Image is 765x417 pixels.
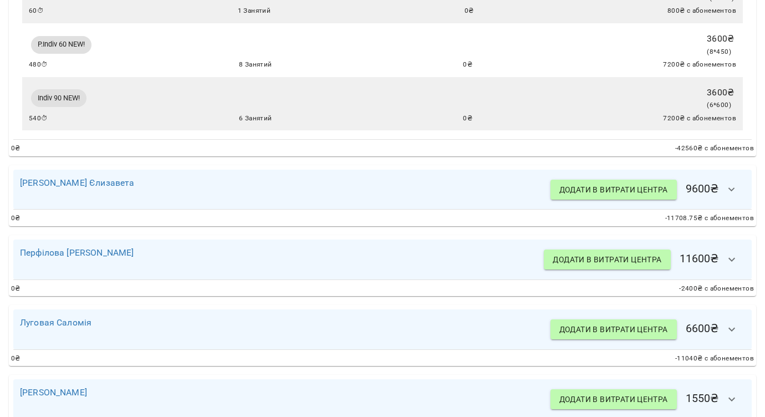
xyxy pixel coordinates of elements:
span: 1 Занятий [238,6,271,17]
span: ( 6 * 600 ) [707,101,731,109]
span: Додати в витрати центра [559,183,668,196]
h6: 9600 ₴ [550,176,745,203]
span: -11040 ₴ с абонементов [675,353,754,364]
span: Додати в витрати центра [559,393,668,406]
h6: 11600 ₴ [544,246,745,273]
p: 3600 ₴ [707,86,734,99]
span: 0 ₴ [11,353,21,364]
span: 8 Занятий [239,59,272,70]
span: P.Indiv 60 NEW! [31,39,91,49]
p: 3600 ₴ [707,32,734,45]
button: Додати в витрати центра [550,389,677,409]
span: 0 ₴ [463,113,472,124]
a: [PERSON_NAME] [20,387,87,398]
a: Перфілова [PERSON_NAME] [20,247,134,258]
span: 0 ₴ [465,6,474,17]
button: Додати в витрати центра [550,319,677,339]
span: 480 ⏱ [29,59,48,70]
span: 0 ₴ [463,59,472,70]
span: Додати в витрати центра [559,323,668,336]
span: ( 8 * 450 ) [707,48,731,55]
span: 6 Занятий [239,113,272,124]
span: -2400 ₴ с абонементов [679,283,754,294]
h6: 6600 ₴ [550,316,745,343]
span: -42560 ₴ с абонементов [675,143,754,154]
span: Додати в витрати центра [553,253,661,266]
span: 7200 ₴ с абонементов [663,113,736,124]
span: 0 ₴ [11,283,21,294]
span: 800 ₴ с абонементов [667,6,736,17]
span: Indiv 90 NEW! [31,93,86,103]
h6: 1550 ₴ [550,386,745,413]
span: 7200 ₴ с абонементов [663,59,736,70]
a: Луговая Саломія [20,317,91,328]
span: -11708.75 ₴ с абонементов [665,213,754,224]
button: Додати в витрати центра [544,250,670,269]
a: [PERSON_NAME] Єлизавета [20,177,134,188]
span: 0 ₴ [11,213,21,224]
span: 0 ₴ [11,143,21,154]
span: 60 ⏱ [29,6,44,17]
span: 540 ⏱ [29,113,48,124]
button: Додати в витрати центра [550,180,677,200]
